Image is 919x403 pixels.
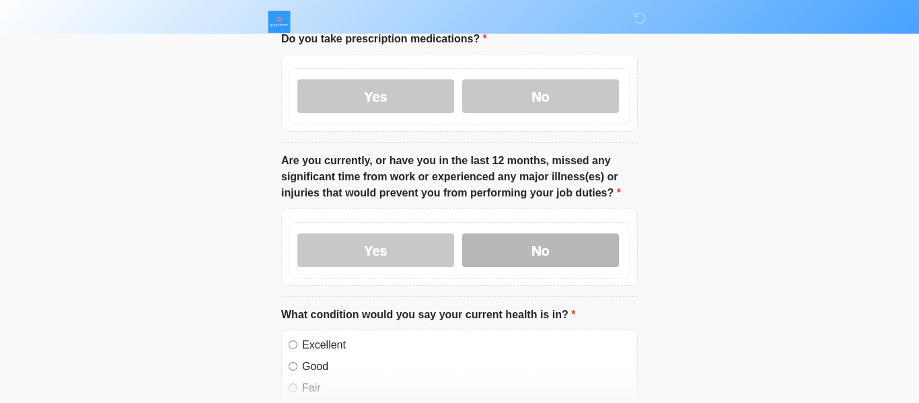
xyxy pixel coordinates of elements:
[289,383,297,392] input: Fair
[302,359,630,375] label: Good
[268,10,291,33] img: ESHYFT Logo
[462,79,619,113] label: No
[297,233,454,267] label: Yes
[462,233,619,267] label: No
[281,307,575,323] label: What condition would you say your current health is in?
[297,79,454,113] label: Yes
[302,337,630,353] label: Excellent
[289,340,297,349] input: Excellent
[289,362,297,371] input: Good
[281,153,638,201] label: Are you currently, or have you in the last 12 months, missed any significant time from work or ex...
[302,380,630,396] label: Fair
